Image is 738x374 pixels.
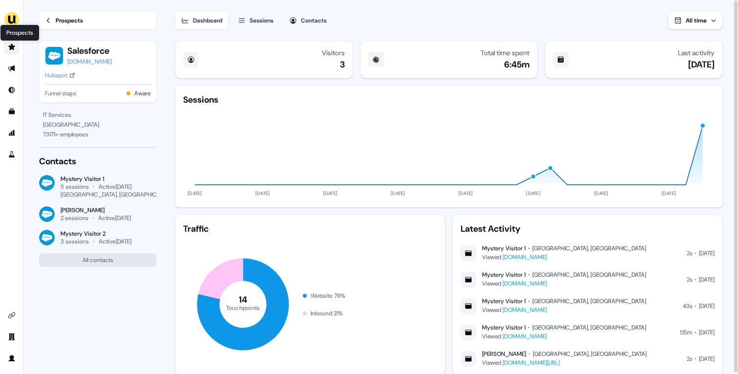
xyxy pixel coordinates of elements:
div: Mystery Visitor 1 [61,175,156,183]
button: All time [668,12,722,29]
div: IT Services [43,110,152,120]
div: Traffic [183,223,437,235]
tspan: [DATE] [391,190,405,197]
div: 2 sessions [61,214,88,222]
tspan: [DATE] [527,190,541,197]
a: Go to experiments [4,147,20,162]
div: Contacts [39,155,156,167]
a: Go to team [4,329,20,345]
div: [DATE] [699,301,715,311]
div: 6:45m [504,59,529,70]
div: 1:15m [680,328,692,337]
div: 5 sessions [61,183,89,191]
a: Go to templates [4,104,20,119]
div: Active [DATE] [99,238,131,245]
div: 73171 + employees [43,130,152,139]
span: All time [686,17,707,24]
tspan: 14 [239,294,248,306]
tspan: Touchpoints [226,304,260,311]
tspan: [DATE] [459,190,473,197]
div: Website 79 % [311,291,345,301]
tspan: [DATE] [255,190,270,197]
div: [GEOGRAPHIC_DATA], [GEOGRAPHIC_DATA] [532,297,646,305]
a: [DOMAIN_NAME] [503,332,547,340]
button: All contacts [39,253,156,267]
div: [GEOGRAPHIC_DATA], [GEOGRAPHIC_DATA] [532,244,646,252]
div: Mystery Visitor 2 [61,230,131,238]
a: [DOMAIN_NAME] [503,280,547,287]
tspan: [DATE] [188,190,202,197]
a: [DOMAIN_NAME] [67,57,112,66]
div: 2s [687,354,692,364]
div: Visitors [322,49,345,57]
button: Sessions [232,12,279,29]
div: Total time spent [481,49,529,57]
div: Sessions [183,94,218,106]
div: [DATE] [699,275,715,285]
div: Viewed [482,252,646,262]
div: Mystery Visitor 1 [482,297,526,305]
a: Go to attribution [4,125,20,141]
a: [DOMAIN_NAME] [503,253,547,261]
a: Go to integrations [4,308,20,323]
div: [GEOGRAPHIC_DATA], [GEOGRAPHIC_DATA] [532,271,646,279]
div: Viewed [482,331,646,341]
div: Mystery Visitor 1 [482,244,526,252]
button: Aware [134,88,150,98]
div: [GEOGRAPHIC_DATA] [43,120,152,130]
button: Dashboard [175,12,228,29]
span: Funnel stage: [45,88,77,98]
a: Go to profile [4,351,20,366]
div: [GEOGRAPHIC_DATA], [GEOGRAPHIC_DATA] [61,191,175,198]
tspan: [DATE] [662,190,676,197]
tspan: [DATE] [323,190,338,197]
div: Viewed [482,358,647,368]
div: [DATE] [699,328,715,337]
div: Mystery Visitor 1 [482,271,526,279]
a: Prospects [39,12,156,29]
div: [PERSON_NAME] [482,350,526,358]
div: Latest Activity [461,223,715,235]
div: 2s [687,248,692,258]
div: Prospects [56,16,83,25]
div: Contacts [301,16,327,25]
div: Last activity [678,49,715,57]
div: Active [DATE] [98,214,131,222]
div: Dashboard [193,16,222,25]
button: Contacts [283,12,333,29]
div: [GEOGRAPHIC_DATA], [GEOGRAPHIC_DATA] [532,324,646,331]
div: [DATE] [688,59,715,70]
div: Viewed [482,279,646,288]
a: Hubspot [45,70,75,80]
a: Go to Inbound [4,82,20,98]
div: Viewed [482,305,646,315]
div: [DATE] [699,248,715,258]
div: Inbound 21 % [311,308,343,318]
div: Hubspot [45,70,67,80]
a: [DOMAIN_NAME][URL] [503,359,560,367]
div: 3 sessions [61,238,89,245]
div: Sessions [250,16,274,25]
div: 2s [687,275,692,285]
button: Salesforce [67,45,112,57]
a: [DOMAIN_NAME] [503,306,547,314]
div: [DATE] [699,354,715,364]
div: 3 [340,59,345,70]
a: Go to outbound experience [4,61,20,76]
div: [GEOGRAPHIC_DATA], [GEOGRAPHIC_DATA] [533,350,647,358]
div: 43s [683,301,692,311]
div: Active [DATE] [99,183,131,191]
a: Go to prospects [4,39,20,55]
div: [PERSON_NAME] [61,206,131,214]
tspan: [DATE] [594,190,609,197]
div: Mystery Visitor 1 [482,324,526,331]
